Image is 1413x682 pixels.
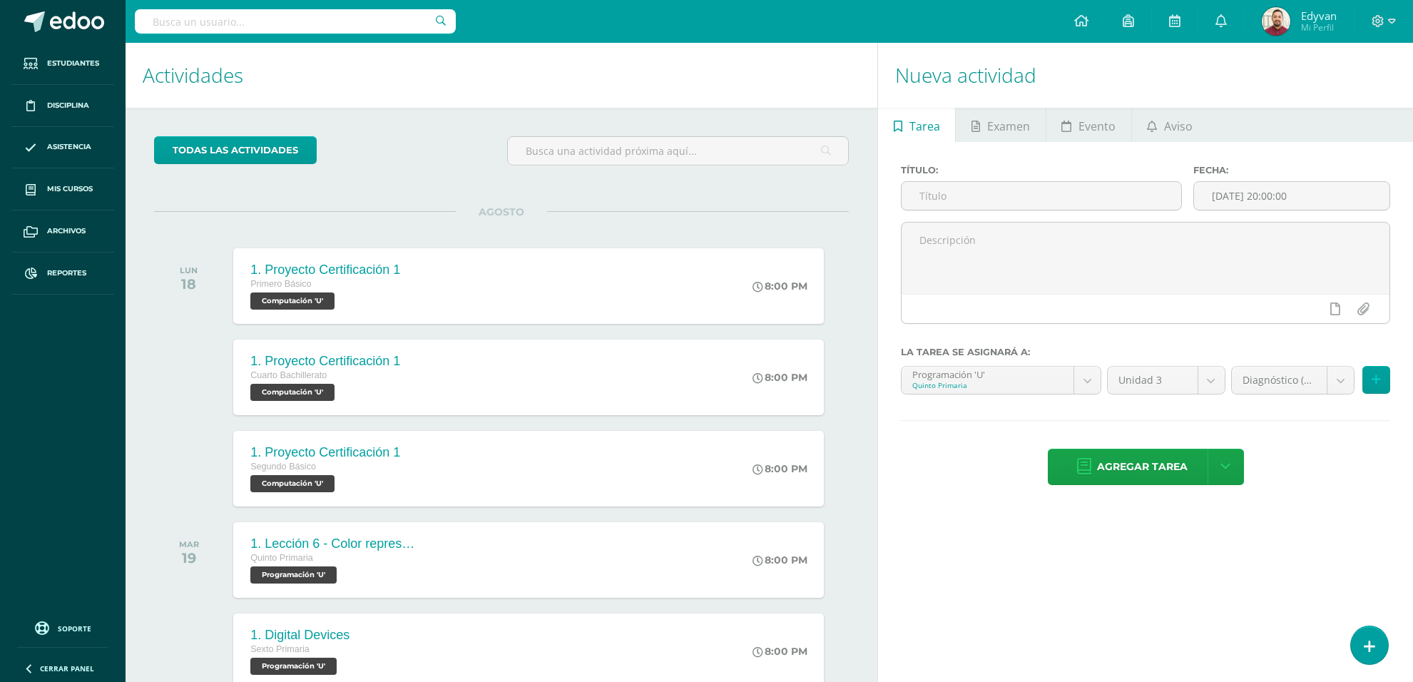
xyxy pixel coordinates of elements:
[135,9,456,34] input: Busca un usuario...
[1046,108,1131,142] a: Evento
[912,367,1063,380] div: Programación 'U'
[878,108,955,142] a: Tarea
[1193,165,1390,175] label: Fecha:
[1301,21,1337,34] span: Mi Perfil
[987,109,1030,143] span: Examen
[250,475,335,492] span: Computación 'U'
[11,210,114,253] a: Archivos
[1118,367,1186,394] span: Unidad 3
[143,43,860,108] h1: Actividades
[47,58,99,69] span: Estudiantes
[250,292,335,310] span: Computación 'U'
[180,275,198,292] div: 18
[250,445,400,460] div: 1. Proyecto Certificación 1
[17,618,108,637] a: Soporte
[11,127,114,169] a: Asistencia
[11,85,114,127] a: Disciplina
[508,137,848,165] input: Busca una actividad próxima aquí...
[753,371,807,384] div: 8:00 PM
[11,253,114,295] a: Reportes
[250,384,335,401] span: Computación 'U'
[1078,109,1116,143] span: Evento
[1301,9,1337,23] span: Edyvan
[901,165,1181,175] label: Título:
[179,549,199,566] div: 19
[180,265,198,275] div: LUN
[11,168,114,210] a: Mis cursos
[753,462,807,475] div: 8:00 PM
[47,225,86,237] span: Archivos
[250,263,400,278] div: 1. Proyecto Certificación 1
[753,280,807,292] div: 8:00 PM
[901,347,1390,357] label: La tarea se asignará a:
[909,109,940,143] span: Tarea
[179,539,199,549] div: MAR
[250,536,422,551] div: 1. Lección 6 - Color representation
[912,380,1063,390] div: Quinto Primaria
[902,182,1180,210] input: Título
[902,367,1101,394] a: Programación 'U'Quinto Primaria
[250,628,350,643] div: 1. Digital Devices
[250,566,337,584] span: Programación 'U'
[895,43,1396,108] h1: Nueva actividad
[753,554,807,566] div: 8:00 PM
[58,624,91,633] span: Soporte
[47,183,93,195] span: Mis cursos
[47,268,86,279] span: Reportes
[250,644,310,654] span: Sexto Primaria
[154,136,317,164] a: todas las Actividades
[1194,182,1389,210] input: Fecha de entrega
[456,205,547,218] span: AGOSTO
[1108,367,1224,394] a: Unidad 3
[1164,109,1193,143] span: Aviso
[250,658,337,675] span: Programación 'U'
[956,108,1045,142] a: Examen
[40,663,94,673] span: Cerrar panel
[47,141,91,153] span: Asistencia
[1097,449,1188,484] span: Agregar tarea
[1132,108,1208,142] a: Aviso
[250,354,400,369] div: 1. Proyecto Certificación 1
[1232,367,1354,394] a: Diagnóstico (10.0%)
[753,645,807,658] div: 8:00 PM
[250,370,327,380] span: Cuarto Bachillerato
[250,279,311,289] span: Primero Básico
[11,43,114,85] a: Estudiantes
[1262,7,1290,36] img: da03261dcaf1cb13c371f5bf6591c7ff.png
[1243,367,1316,394] span: Diagnóstico (10.0%)
[250,553,313,563] span: Quinto Primaria
[47,100,89,111] span: Disciplina
[250,462,316,472] span: Segundo Básico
